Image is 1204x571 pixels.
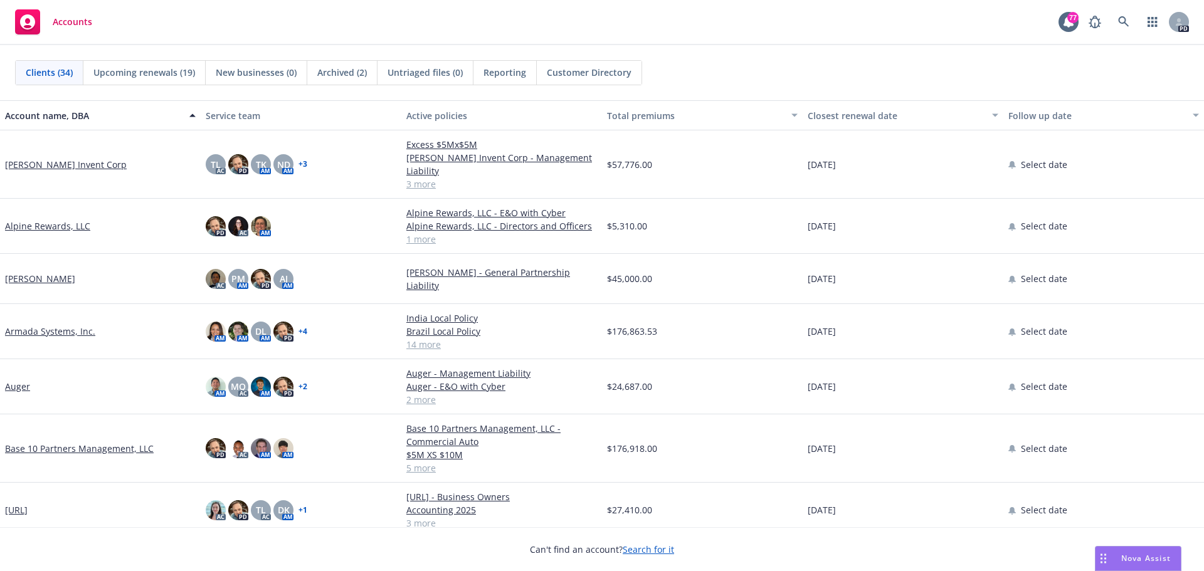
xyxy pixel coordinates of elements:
span: ND [277,158,290,171]
img: photo [206,500,226,520]
button: Service team [201,100,401,130]
span: Accounts [53,17,92,27]
span: Select date [1021,325,1067,338]
img: photo [251,377,271,397]
a: Alpine Rewards, LLC [5,219,90,233]
a: + 4 [298,328,307,335]
span: [DATE] [808,219,836,233]
img: photo [251,269,271,289]
span: $176,863.53 [607,325,657,338]
a: + 2 [298,383,307,390]
button: Nova Assist [1095,546,1181,571]
a: [URL] [5,503,28,516]
img: photo [206,322,226,342]
span: Select date [1021,272,1067,285]
a: [PERSON_NAME] - General Partnership Liability [406,266,597,292]
a: 14 more [406,338,597,351]
span: [DATE] [808,503,836,516]
span: [DATE] [808,380,836,393]
span: TK [256,158,267,171]
img: photo [228,154,248,174]
a: Alpine Rewards, LLC - Directors and Officers [406,219,597,233]
img: photo [228,438,248,458]
span: Archived (2) [317,66,367,79]
div: Follow up date [1008,109,1185,122]
a: Auger - Management Liability [406,367,597,380]
span: [DATE] [808,158,836,171]
img: photo [273,377,293,397]
a: Armada Systems, Inc. [5,325,95,338]
div: Closest renewal date [808,109,985,122]
span: Select date [1021,158,1067,171]
span: $57,776.00 [607,158,652,171]
span: [DATE] [808,442,836,455]
span: Reporting [483,66,526,79]
img: photo [228,216,248,236]
span: Clients (34) [26,66,73,79]
span: $45,000.00 [607,272,652,285]
a: Switch app [1140,9,1165,34]
img: photo [206,216,226,236]
a: [PERSON_NAME] Invent Corp - Management Liability [406,151,597,177]
img: photo [206,438,226,458]
button: Total premiums [602,100,803,130]
a: Report a Bug [1082,9,1107,34]
span: DK [278,503,290,516]
span: Select date [1021,442,1067,455]
span: Customer Directory [547,66,631,79]
span: TL [256,503,266,516]
a: Search [1111,9,1136,34]
a: 3 more [406,177,597,191]
a: $5M XS $10M [406,448,597,461]
a: 3 more [406,516,597,530]
span: TL [211,158,221,171]
a: 2 more [406,393,597,406]
a: Alpine Rewards, LLC - E&O with Cyber [406,206,597,219]
span: $176,918.00 [607,442,657,455]
span: [DATE] [808,325,836,338]
span: $5,310.00 [607,219,647,233]
button: Closest renewal date [803,100,1003,130]
a: Accounts [10,4,97,39]
a: Search for it [623,543,674,555]
img: photo [251,438,271,458]
img: photo [206,269,226,289]
span: Upcoming renewals (19) [93,66,195,79]
a: [PERSON_NAME] Invent Corp [5,158,127,171]
span: [DATE] [808,272,836,285]
button: Active policies [401,100,602,130]
span: AJ [280,272,288,285]
a: Auger [5,380,30,393]
a: 1 more [406,233,597,246]
a: Brazil Local Policy [406,325,597,338]
a: Auger - E&O with Cyber [406,380,597,393]
div: Active policies [406,109,597,122]
span: $24,687.00 [607,380,652,393]
div: Total premiums [607,109,784,122]
img: photo [206,377,226,397]
a: Base 10 Partners Management, LLC - Commercial Auto [406,422,597,448]
img: photo [228,500,248,520]
span: PM [231,272,245,285]
a: Accounting 2025 [406,503,597,516]
button: Follow up date [1003,100,1204,130]
span: Select date [1021,219,1067,233]
a: [PERSON_NAME] [5,272,75,285]
a: Base 10 Partners Management, LLC [5,442,154,455]
span: Select date [1021,380,1067,393]
div: Service team [206,109,396,122]
a: + 3 [298,160,307,168]
span: New businesses (0) [216,66,297,79]
img: photo [228,322,248,342]
div: 77 [1067,12,1079,23]
a: 5 more [406,461,597,474]
span: MQ [231,380,246,393]
a: [URL] - Business Owners [406,490,597,503]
